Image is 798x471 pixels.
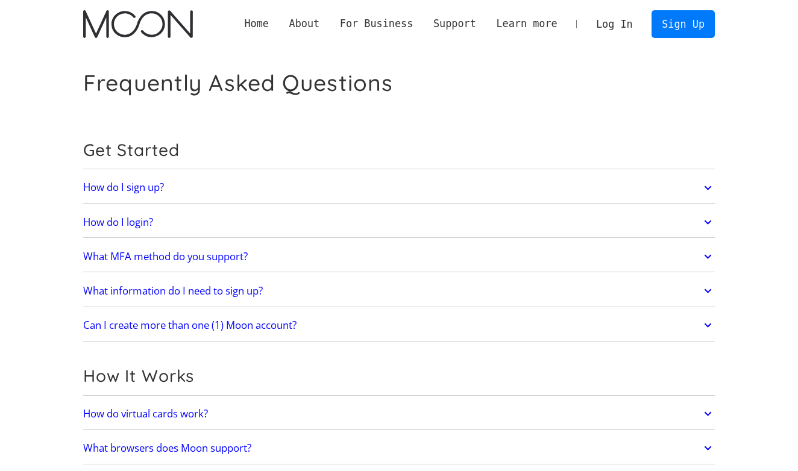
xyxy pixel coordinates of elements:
[83,278,715,304] a: What information do I need to sign up?
[83,10,192,38] img: Moon Logo
[83,285,263,297] h2: What information do I need to sign up?
[340,16,413,31] div: For Business
[279,16,330,31] div: About
[83,366,715,386] h2: How It Works
[83,140,715,160] h2: Get Started
[83,401,715,426] a: How do virtual cards work?
[423,16,486,31] div: Support
[83,210,715,235] a: How do I login?
[83,181,164,193] h2: How do I sign up?
[234,16,279,31] a: Home
[83,319,297,331] h2: Can I create more than one (1) Moon account?
[496,16,557,31] div: Learn more
[83,69,393,96] h1: Frequently Asked Questions
[83,244,715,269] a: What MFA method do you support?
[83,313,715,338] a: Can I create more than one (1) Moon account?
[330,16,423,31] div: For Business
[83,10,192,38] a: home
[83,175,715,201] a: How do I sign up?
[83,408,208,420] h2: How do virtual cards work?
[652,10,714,37] a: Sign Up
[83,435,715,461] a: What browsers does Moon support?
[586,11,642,37] a: Log In
[83,251,248,263] h2: What MFA method do you support?
[486,16,568,31] div: Learn more
[83,216,153,228] h2: How do I login?
[83,442,251,454] h2: What browsers does Moon support?
[433,16,476,31] div: Support
[289,16,320,31] div: About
